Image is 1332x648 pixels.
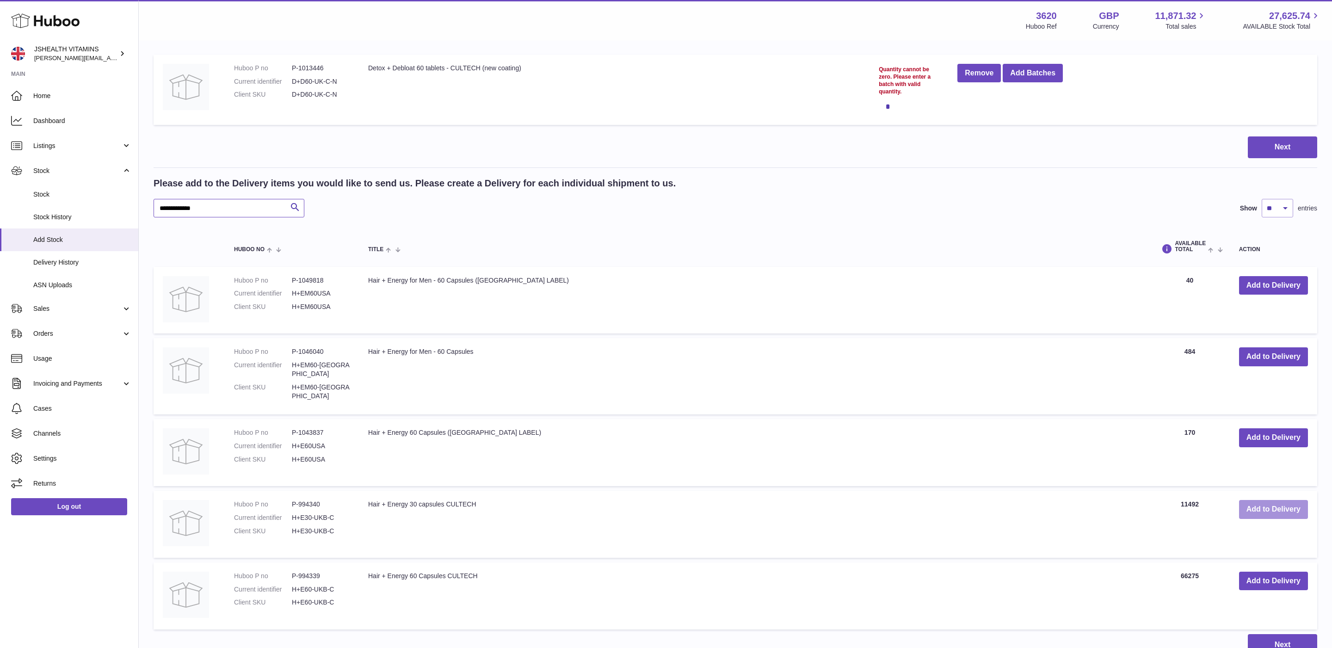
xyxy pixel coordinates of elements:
[1036,10,1057,22] strong: 3620
[33,142,122,150] span: Listings
[879,66,939,96] div: Quantity cannot be zero. Please enter a batch with valid quantity.
[292,572,350,580] dd: P-994339
[1150,338,1229,414] td: 484
[34,54,185,62] span: [PERSON_NAME][EMAIL_ADDRESS][DOMAIN_NAME]
[957,64,1001,83] button: Remove
[1099,10,1119,22] strong: GBP
[234,500,292,509] dt: Huboo P no
[11,498,127,515] a: Log out
[359,267,1150,334] td: Hair + Energy for Men - 60 Capsules ([GEOGRAPHIC_DATA] LABEL)
[1243,22,1321,31] span: AVAILABLE Stock Total
[33,354,131,363] span: Usage
[33,190,131,199] span: Stock
[234,598,292,607] dt: Client SKU
[234,64,292,73] dt: Huboo P no
[292,64,350,73] dd: P-1013446
[33,92,131,100] span: Home
[234,527,292,536] dt: Client SKU
[234,572,292,580] dt: Huboo P no
[234,383,292,401] dt: Client SKU
[1248,136,1317,158] button: Next
[33,258,131,267] span: Delivery History
[154,177,676,190] h2: Please add to the Delivery items you would like to send us. Please create a Delivery for each ind...
[11,47,25,61] img: francesca@jshealthvitamins.com
[1240,204,1257,213] label: Show
[292,513,350,522] dd: H+E30-UKB-C
[292,383,350,401] dd: H+EM60-[GEOGRAPHIC_DATA]
[1003,64,1063,83] button: Add Batches
[33,167,122,175] span: Stock
[292,361,350,378] dd: H+EM60-[GEOGRAPHIC_DATA]
[359,562,1150,629] td: Hair + Energy 60 Capsules CULTECH
[234,347,292,356] dt: Huboo P no
[234,513,292,522] dt: Current identifier
[1239,347,1308,366] button: Add to Delivery
[33,379,122,388] span: Invoicing and Payments
[1155,10,1207,31] a: 11,871.32 Total sales
[1243,10,1321,31] a: 27,625.74 AVAILABLE Stock Total
[292,598,350,607] dd: H+E60-UKB-C
[234,302,292,311] dt: Client SKU
[1026,22,1057,31] div: Huboo Ref
[1239,428,1308,447] button: Add to Delivery
[1150,562,1229,629] td: 66275
[33,329,122,338] span: Orders
[1165,22,1207,31] span: Total sales
[292,289,350,298] dd: H+EM60USA
[292,276,350,285] dd: P-1049818
[163,572,209,618] img: Hair + Energy 60 Capsules CULTECH
[1150,267,1229,334] td: 40
[33,429,131,438] span: Channels
[359,491,1150,558] td: Hair + Energy 30 capsules CULTECH
[292,585,350,594] dd: H+E60-UKB-C
[234,428,292,437] dt: Huboo P no
[1239,247,1308,253] div: Action
[1298,204,1317,213] span: entries
[33,304,122,313] span: Sales
[1175,241,1206,253] span: AVAILABLE Total
[234,90,292,99] dt: Client SKU
[163,64,209,110] img: Detox + Debloat 60 tablets - CULTECH (new coating)
[292,428,350,437] dd: P-1043837
[292,455,350,464] dd: H+E60USA
[234,442,292,451] dt: Current identifier
[33,479,131,488] span: Returns
[1150,419,1229,486] td: 170
[359,55,869,125] td: Detox + Debloat 60 tablets - CULTECH (new coating)
[234,77,292,86] dt: Current identifier
[234,361,292,378] dt: Current identifier
[359,419,1150,486] td: Hair + Energy 60 Capsules ([GEOGRAPHIC_DATA] LABEL)
[163,276,209,322] img: Hair + Energy for Men - 60 Capsules (USA LABEL)
[1269,10,1310,22] span: 27,625.74
[33,404,131,413] span: Cases
[234,276,292,285] dt: Huboo P no
[292,302,350,311] dd: H+EM60USA
[1239,500,1308,519] button: Add to Delivery
[368,247,383,253] span: Title
[1239,572,1308,591] button: Add to Delivery
[359,338,1150,414] td: Hair + Energy for Men - 60 Capsules
[292,347,350,356] dd: P-1046040
[292,442,350,451] dd: H+E60USA
[33,213,131,222] span: Stock History
[234,585,292,594] dt: Current identifier
[34,45,117,62] div: JSHEALTH VITAMINS
[292,90,350,99] dd: D+D60-UK-C-N
[1150,491,1229,558] td: 11492
[33,117,131,125] span: Dashboard
[234,455,292,464] dt: Client SKU
[292,500,350,509] dd: P-994340
[33,235,131,244] span: Add Stock
[33,454,131,463] span: Settings
[163,347,209,394] img: Hair + Energy for Men - 60 Capsules
[292,527,350,536] dd: H+E30-UKB-C
[292,77,350,86] dd: D+D60-UK-C-N
[1239,276,1308,295] button: Add to Delivery
[33,281,131,290] span: ASN Uploads
[1155,10,1196,22] span: 11,871.32
[163,500,209,546] img: Hair + Energy 30 capsules CULTECH
[234,247,265,253] span: Huboo no
[234,289,292,298] dt: Current identifier
[1093,22,1119,31] div: Currency
[163,428,209,475] img: Hair + Energy 60 Capsules (USA LABEL)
